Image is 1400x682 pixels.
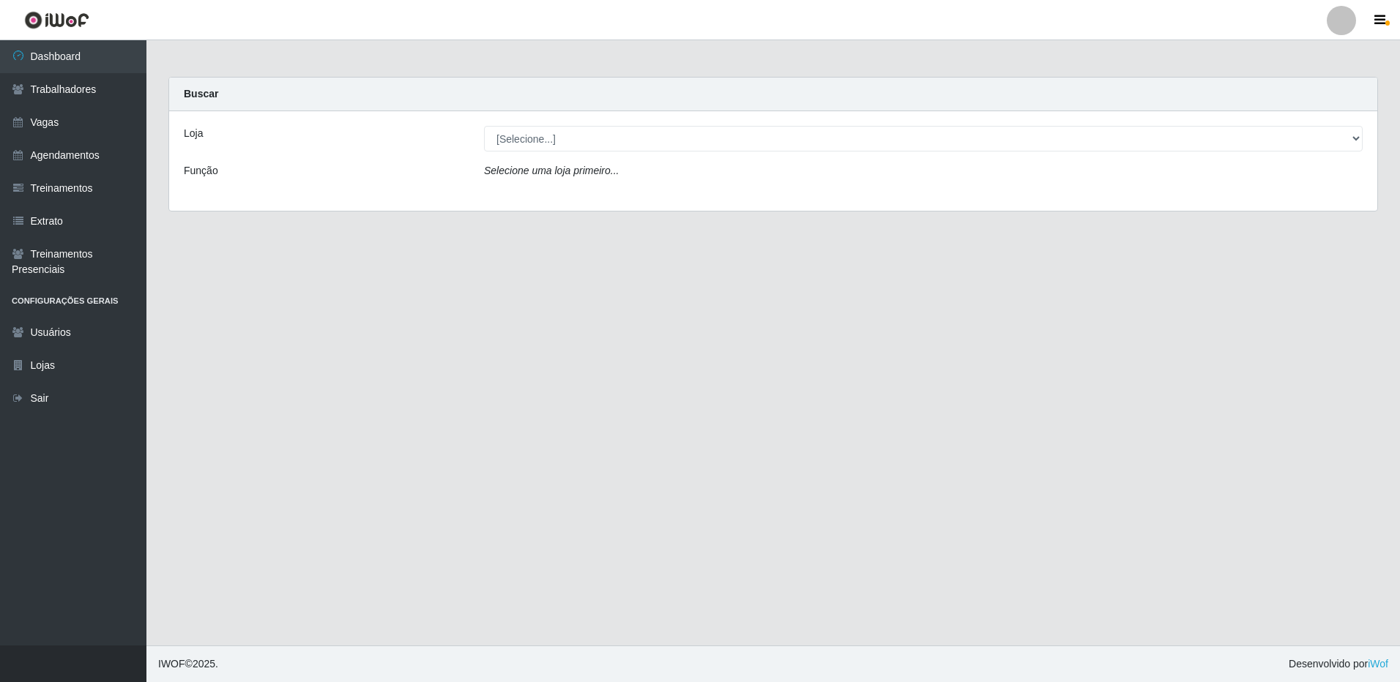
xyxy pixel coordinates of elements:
[184,88,218,100] strong: Buscar
[184,163,218,179] label: Função
[1289,656,1388,672] span: Desenvolvido por
[158,656,218,672] span: © 2025 .
[24,11,89,29] img: CoreUI Logo
[184,126,203,141] label: Loja
[158,658,185,670] span: IWOF
[484,165,619,176] i: Selecione uma loja primeiro...
[1368,658,1388,670] a: iWof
